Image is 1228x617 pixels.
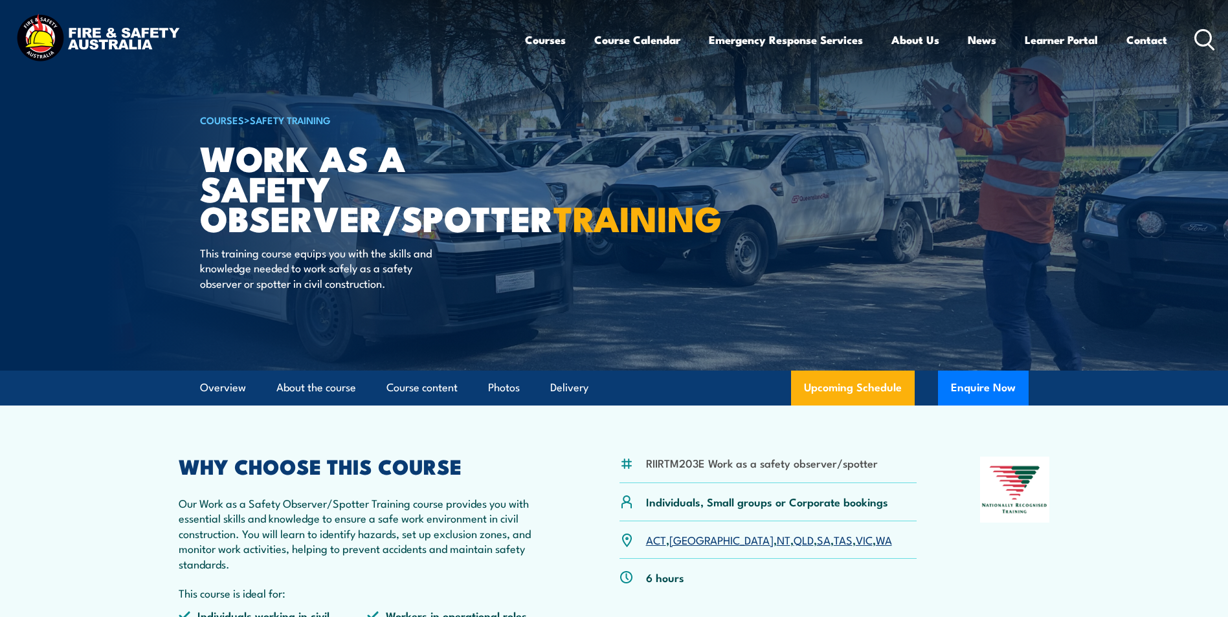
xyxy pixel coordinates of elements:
[386,371,458,405] a: Course content
[968,23,996,57] a: News
[794,532,814,547] a: QLD
[876,532,892,547] a: WA
[856,532,873,547] a: VIC
[1126,23,1167,57] a: Contact
[646,494,888,509] p: Individuals, Small groups or Corporate bookings
[200,112,520,127] h6: >
[646,570,684,585] p: 6 hours
[553,190,722,244] strong: TRAINING
[834,532,853,547] a: TAS
[488,371,520,405] a: Photos
[646,532,892,547] p: , , , , , , ,
[200,245,436,290] p: This training course equips you with the skills and knowledge needed to work safely as a safety o...
[891,23,939,57] a: About Us
[179,457,557,475] h2: WHY CHOOSE THIS COURSE
[646,532,666,547] a: ACT
[791,371,915,406] a: Upcoming Schedule
[777,532,790,547] a: NT
[938,371,1029,406] button: Enquire Now
[200,371,246,405] a: Overview
[200,113,244,127] a: COURSES
[250,113,331,127] a: Safety Training
[550,371,588,405] a: Delivery
[179,585,557,600] p: This course is ideal for:
[646,455,878,470] li: RIIRTM203E Work as a safety observer/spotter
[200,142,520,233] h1: Work as a Safety Observer/Spotter
[709,23,863,57] a: Emergency Response Services
[980,457,1050,523] img: Nationally Recognised Training logo.
[179,495,557,571] p: Our Work as a Safety Observer/Spotter Training course provides you with essential skills and know...
[817,532,831,547] a: SA
[525,23,566,57] a: Courses
[594,23,680,57] a: Course Calendar
[276,371,356,405] a: About the course
[1025,23,1098,57] a: Learner Portal
[669,532,774,547] a: [GEOGRAPHIC_DATA]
